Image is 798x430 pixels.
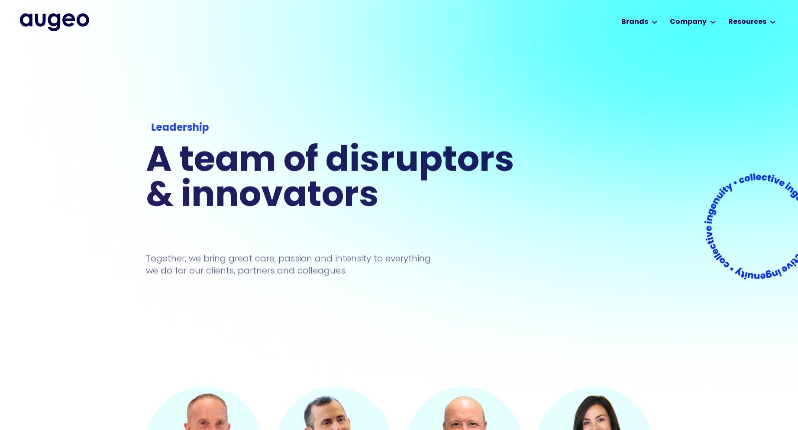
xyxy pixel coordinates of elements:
[151,121,514,136] div: Leadership
[20,13,89,31] a: home
[146,145,520,215] h1: A team of disruptors & innovators
[146,252,444,277] p: Together, we bring great care, passion and intensity to everything we do for our clients, partner...
[728,17,766,27] div: Resources
[20,13,89,31] img: Augeo's full logo in midnight blue.
[670,17,707,27] div: Company
[621,17,648,27] div: Brands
